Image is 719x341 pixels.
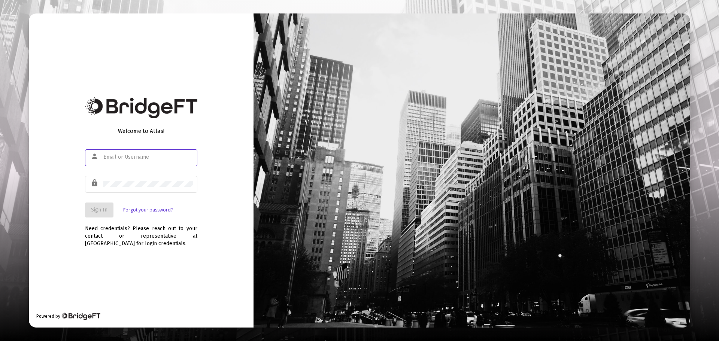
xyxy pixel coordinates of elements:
input: Email or Username [103,154,193,160]
img: Bridge Financial Technology Logo [61,313,100,320]
mat-icon: lock [91,179,100,188]
mat-icon: person [91,152,100,161]
a: Forgot your password? [123,206,173,214]
img: Bridge Financial Technology Logo [85,97,197,118]
div: Powered by [36,313,100,320]
div: Welcome to Atlas! [85,127,197,135]
button: Sign In [85,203,113,217]
div: Need credentials? Please reach out to your contact or representative at [GEOGRAPHIC_DATA] for log... [85,217,197,247]
span: Sign In [91,207,107,213]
